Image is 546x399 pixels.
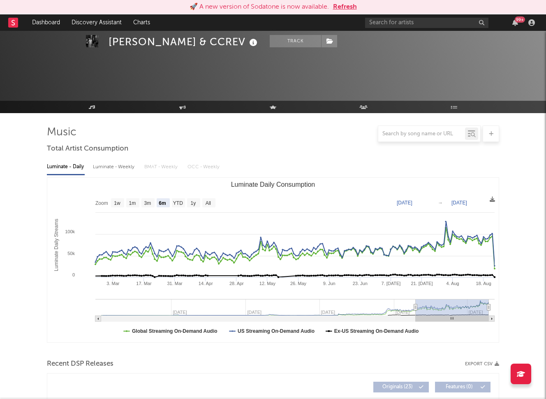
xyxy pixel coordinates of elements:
[465,362,499,367] button: Export CSV
[144,200,151,206] text: 3m
[259,281,276,286] text: 12. May
[173,200,183,206] text: YTD
[95,200,108,206] text: Zoom
[231,181,315,188] text: Luminate Daily Consumption
[333,2,357,12] button: Refresh
[353,281,368,286] text: 23. Jun
[136,281,152,286] text: 17. Mar
[47,144,128,154] span: Total Artist Consumption
[334,328,419,334] text: Ex-US Streaming On-Demand Audio
[67,251,75,256] text: 50k
[47,160,85,174] div: Luminate - Daily
[397,200,412,206] text: [DATE]
[451,200,467,206] text: [DATE]
[93,160,136,174] div: Luminate - Weekly
[114,200,120,206] text: 1w
[65,229,75,234] text: 100k
[365,18,488,28] input: Search for artists
[167,281,183,286] text: 31. Mar
[411,281,433,286] text: 21. [DATE]
[127,14,156,31] a: Charts
[238,328,315,334] text: US Streaming On-Demand Audio
[53,219,59,271] text: Luminate Daily Streams
[476,281,491,286] text: 18. Aug
[47,359,113,369] span: Recent DSP Releases
[435,382,490,392] button: Features(0)
[378,131,465,137] input: Search by song name or URL
[290,281,307,286] text: 26. May
[26,14,66,31] a: Dashboard
[109,35,259,49] div: [PERSON_NAME] & CCREV
[206,200,211,206] text: All
[381,281,400,286] text: 7. [DATE]
[512,19,518,26] button: 99+
[159,200,166,206] text: 6m
[190,200,196,206] text: 1y
[379,385,416,390] span: Originals ( 23 )
[440,385,478,390] span: Features ( 0 )
[72,272,75,277] text: 0
[132,328,217,334] text: Global Streaming On-Demand Audio
[438,200,443,206] text: →
[129,200,136,206] text: 1m
[446,281,459,286] text: 4. Aug
[323,281,335,286] text: 9. Jun
[515,16,525,23] div: 99 +
[66,14,127,31] a: Discovery Assistant
[373,382,429,392] button: Originals(23)
[229,281,244,286] text: 28. Apr
[190,2,329,12] div: 🚀 A new version of Sodatone is now available.
[106,281,120,286] text: 3. Mar
[199,281,213,286] text: 14. Apr
[270,35,321,47] button: Track
[47,178,499,342] svg: Luminate Daily Consumption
